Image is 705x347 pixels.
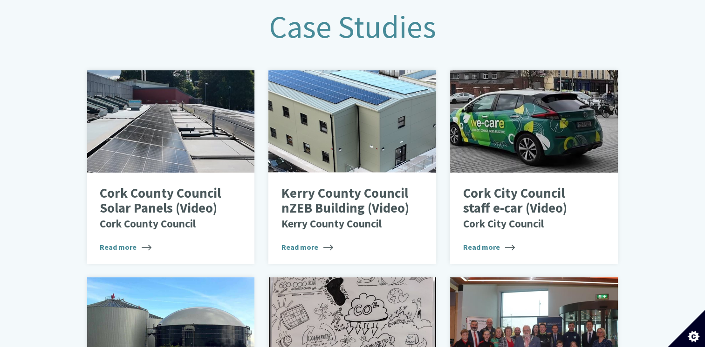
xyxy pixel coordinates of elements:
p: Cork County Council Solar Panels (Video) [100,186,228,230]
p: Kerry County Council nZEB Building (Video) [281,186,410,230]
small: Kerry County Council [281,217,382,230]
a: Cork City Council staff e-car (Video)Cork City Council Read more [450,70,618,264]
button: Set cookie preferences [668,310,705,347]
h2: Case Studies [80,10,625,44]
span: Read more [100,241,151,253]
small: Cork County Council [100,217,196,230]
p: Cork City Council staff e-car (Video) [463,186,591,230]
span: Read more [463,241,515,253]
span: Read more [281,241,333,253]
small: Cork City Council [463,217,544,230]
a: Cork County Council Solar Panels (Video)Cork County Council Read more [87,70,255,264]
a: Kerry County Council nZEB Building (Video)Kerry County Council Read more [268,70,436,264]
